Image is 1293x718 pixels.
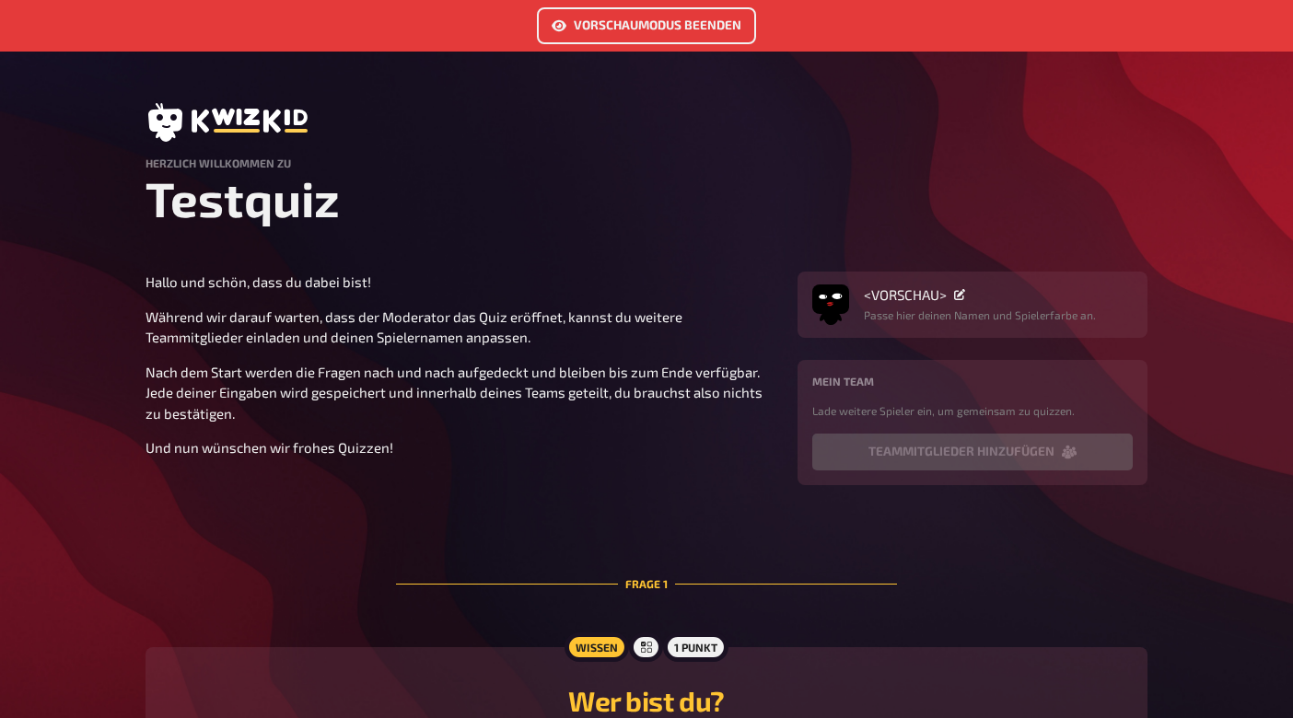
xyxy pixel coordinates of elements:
button: Avatar [812,286,849,323]
p: Und nun wünschen wir frohes Quizzen! [146,437,775,458]
span: <VORSCHAU> [864,286,947,303]
div: Wissen [565,632,629,662]
p: Hallo und schön, dass du dabei bist! [146,272,775,293]
h2: Wer bist du? [168,684,1125,717]
div: 1 Punkt [663,632,728,662]
h1: Testquiz [146,169,1147,227]
p: Nach dem Start werden die Fragen nach und nach aufgedeckt und bleiben bis zum Ende verfügbar. Jed... [146,362,775,424]
h4: Herzlich Willkommen zu [146,156,1147,169]
h4: Mein Team [812,375,1133,388]
p: Während wir darauf warten, dass der Moderator das Quiz eröffnet, kannst du weitere Teammitglieder... [146,307,775,348]
div: Frage 1 [396,531,897,636]
button: Teammitglieder hinzufügen [812,434,1133,470]
a: Vorschaumodus beenden [537,7,756,44]
p: Passe hier deinen Namen und Spielerfarbe an. [864,307,1096,323]
p: Lade weitere Spieler ein, um gemeinsam zu quizzen. [812,402,1133,419]
img: Avatar [812,281,849,318]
